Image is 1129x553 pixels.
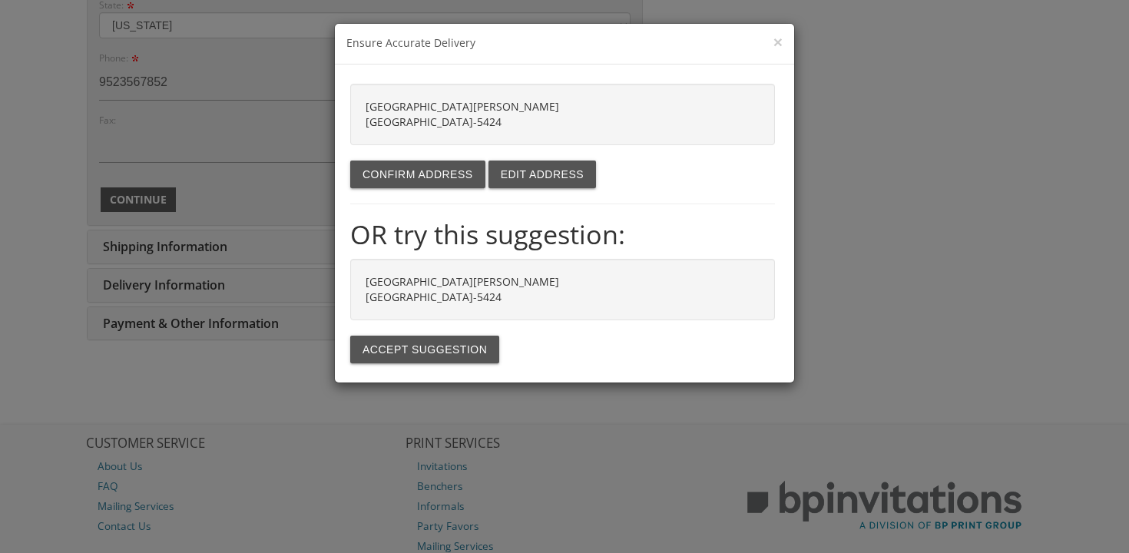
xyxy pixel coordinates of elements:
button: Confirm address [350,161,485,188]
strong: [GEOGRAPHIC_DATA][PERSON_NAME] [GEOGRAPHIC_DATA]-5424 [366,274,559,304]
button: × [773,34,783,50]
div: [GEOGRAPHIC_DATA][PERSON_NAME] [GEOGRAPHIC_DATA]-5424 [350,84,775,145]
h3: Ensure Accurate Delivery [346,35,783,52]
button: Edit address [488,161,596,188]
button: Accept suggestion [350,336,499,363]
strong: OR try this suggestion: [350,216,625,252]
